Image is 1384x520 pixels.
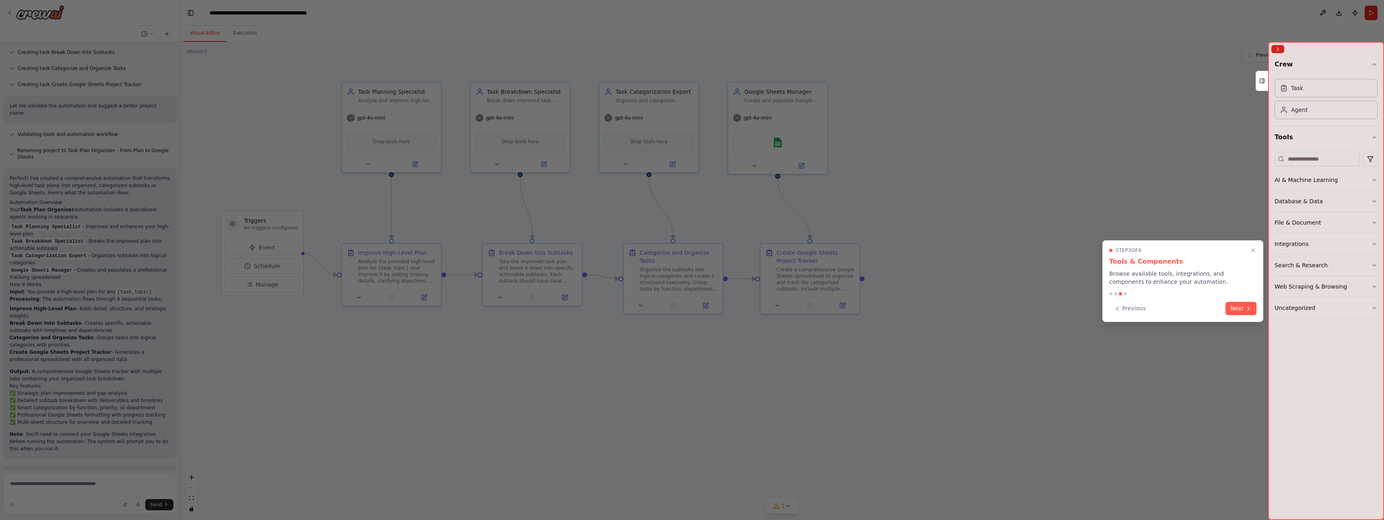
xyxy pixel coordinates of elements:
[1109,270,1256,286] p: Browse available tools, integrations, and components to enhance your automation.
[1116,247,1141,254] span: Step 3 of 4
[1109,257,1256,266] h3: Tools & Components
[1109,302,1151,315] button: Previous
[185,7,196,19] button: Hide left sidebar
[1248,246,1258,255] button: Close walkthrough
[1225,302,1256,315] button: Next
